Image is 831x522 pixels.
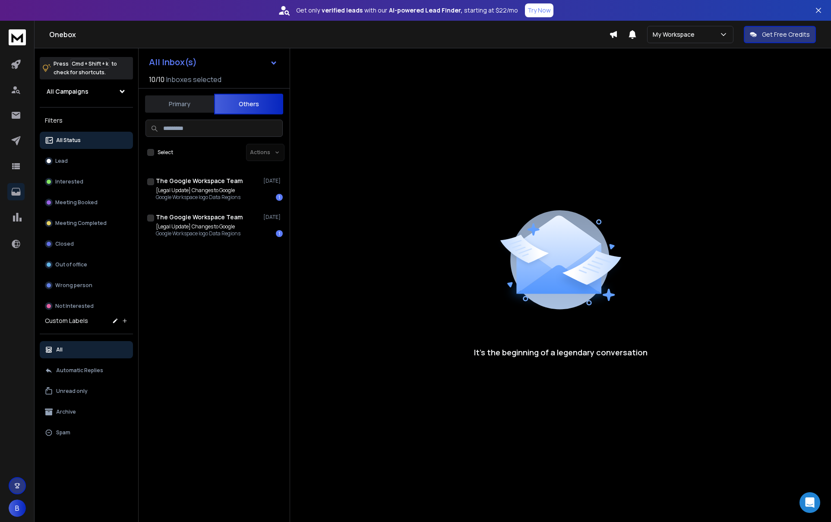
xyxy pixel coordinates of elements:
h3: Custom Labels [45,316,88,325]
button: Out of office [40,256,133,273]
button: Primary [145,95,214,114]
button: Lead [40,152,133,170]
button: Not Interested [40,297,133,315]
span: Cmd + Shift + k [70,59,110,69]
p: All Status [56,137,81,144]
button: Meeting Booked [40,194,133,211]
p: Closed [55,240,74,247]
h3: Filters [40,114,133,127]
button: Closed [40,235,133,253]
p: Get Free Credits [762,30,810,39]
button: Spam [40,424,133,441]
button: Get Free Credits [744,26,816,43]
label: Select [158,149,173,156]
p: Wrong person [55,282,92,289]
button: B [9,500,26,517]
h1: All Campaigns [47,87,88,96]
p: Out of office [55,261,87,268]
button: Meeting Completed [40,215,133,232]
p: Unread only [56,388,88,395]
button: Wrong person [40,277,133,294]
div: 1 [276,194,283,201]
p: [DATE] [263,214,283,221]
p: [Legal Update] Changes to Google [156,223,240,230]
button: All [40,341,133,358]
h1: The Google Workspace Team [156,177,243,185]
h1: All Inbox(s) [149,58,197,66]
p: [DATE] [263,177,283,184]
p: Meeting Completed [55,220,107,227]
strong: verified leads [322,6,363,15]
button: Unread only [40,383,133,400]
p: Google Workspace logo Data Regions [156,230,240,237]
p: Google Workspace logo Data Regions [156,194,240,201]
button: Interested [40,173,133,190]
p: Try Now [528,6,551,15]
p: Press to check for shortcuts. [54,60,117,77]
p: Archive [56,408,76,415]
p: Not Interested [55,303,94,310]
button: Try Now [525,3,553,17]
button: All Inbox(s) [142,54,284,71]
button: All Status [40,132,133,149]
p: Automatic Replies [56,367,103,374]
span: 10 / 10 [149,74,164,85]
button: Archive [40,403,133,421]
h1: Onebox [49,29,609,40]
img: logo [9,29,26,45]
p: Get only with our starting at $22/mo [296,6,518,15]
button: Others [214,94,283,114]
h1: The Google Workspace Team [156,213,243,221]
p: Meeting Booked [55,199,98,206]
p: It’s the beginning of a legendary conversation [474,346,648,358]
div: Open Intercom Messenger [799,492,820,513]
button: Automatic Replies [40,362,133,379]
p: Spam [56,429,70,436]
p: Lead [55,158,68,165]
div: 1 [276,230,283,237]
p: [Legal Update] Changes to Google [156,187,240,194]
p: My Workspace [653,30,698,39]
strong: AI-powered Lead Finder, [389,6,462,15]
h3: Inboxes selected [166,74,221,85]
p: Interested [55,178,83,185]
p: All [56,346,63,353]
button: All Campaigns [40,83,133,100]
